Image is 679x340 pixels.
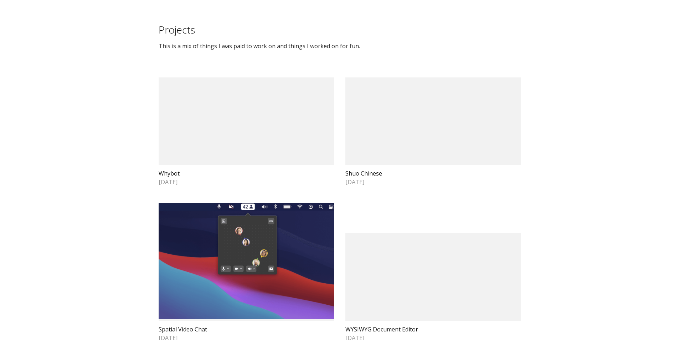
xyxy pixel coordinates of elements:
[159,23,521,36] h1: Projects
[159,203,334,319] img: Spatial Video Chat
[345,77,521,186] a: Shuo Chinese[DATE]
[345,178,521,186] span: [DATE]
[159,77,334,186] a: Whybot[DATE]
[345,169,521,177] h2: Shuo Chinese
[159,42,521,50] div: This is a mix of things I was paid to work on and things I worked on for fun.
[159,169,334,177] h2: Whybot
[159,325,334,333] h2: Spatial Video Chat
[159,178,334,186] span: [DATE]
[345,325,521,333] h2: WYSIWYG Document Editor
